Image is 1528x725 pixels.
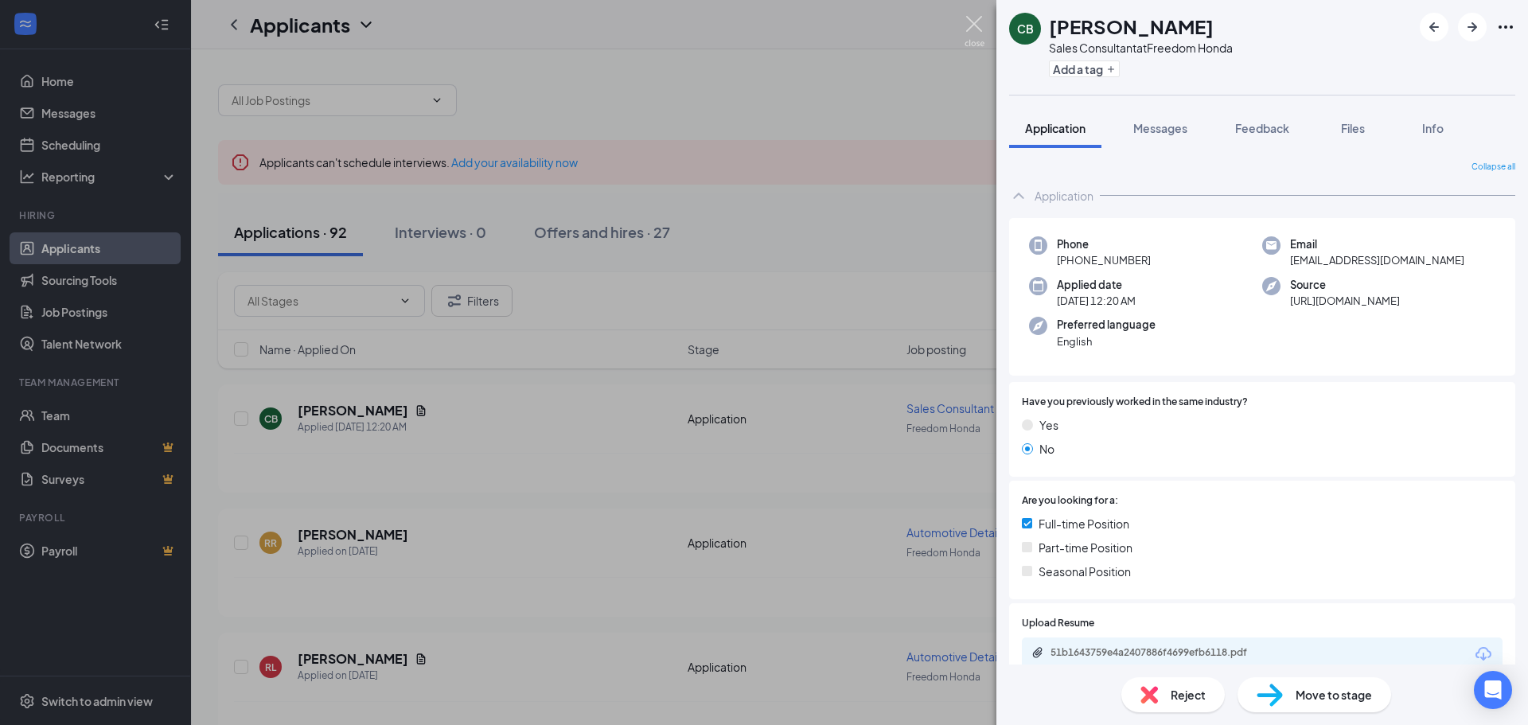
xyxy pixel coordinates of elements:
span: Phone [1057,236,1151,252]
svg: Plus [1106,64,1116,74]
div: CB [1017,21,1034,37]
div: Open Intercom Messenger [1474,671,1512,709]
span: Feedback [1235,121,1289,135]
span: Seasonal Position [1039,563,1131,580]
svg: Ellipses [1496,18,1515,37]
span: [DATE] 12:20 AM [1057,293,1136,309]
span: Preferred language [1057,317,1156,333]
span: Reject [1171,686,1206,704]
div: Application [1035,188,1093,204]
span: [PHONE_NUMBER] [1057,252,1151,268]
div: Sales Consultant at Freedom Honda [1049,40,1233,56]
h1: [PERSON_NAME] [1049,13,1214,40]
svg: Download [1474,645,1493,664]
button: ArrowLeftNew [1420,13,1448,41]
a: Paperclip51b1643759e4a2407886f4699efb6118.pdf [1031,646,1289,661]
span: Move to stage [1296,686,1372,704]
span: Collapse all [1471,161,1515,173]
span: No [1039,440,1054,458]
svg: ChevronUp [1009,186,1028,205]
div: 51b1643759e4a2407886f4699efb6118.pdf [1050,646,1273,659]
span: Messages [1133,121,1187,135]
svg: ArrowLeftNew [1425,18,1444,37]
span: Have you previously worked in the same industry? [1022,395,1248,410]
span: Part-time Position [1039,539,1132,556]
span: Info [1422,121,1444,135]
span: Are you looking for a: [1022,493,1118,509]
span: [URL][DOMAIN_NAME] [1290,293,1400,309]
svg: ArrowRight [1463,18,1482,37]
span: Source [1290,277,1400,293]
span: Upload Resume [1022,616,1094,631]
span: Applied date [1057,277,1136,293]
svg: Paperclip [1031,646,1044,659]
span: [EMAIL_ADDRESS][DOMAIN_NAME] [1290,252,1464,268]
span: Full-time Position [1039,515,1129,532]
span: Files [1341,121,1365,135]
button: PlusAdd a tag [1049,60,1120,77]
button: ArrowRight [1458,13,1487,41]
span: Application [1025,121,1086,135]
span: Email [1290,236,1464,252]
span: Yes [1039,416,1058,434]
span: English [1057,333,1156,349]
